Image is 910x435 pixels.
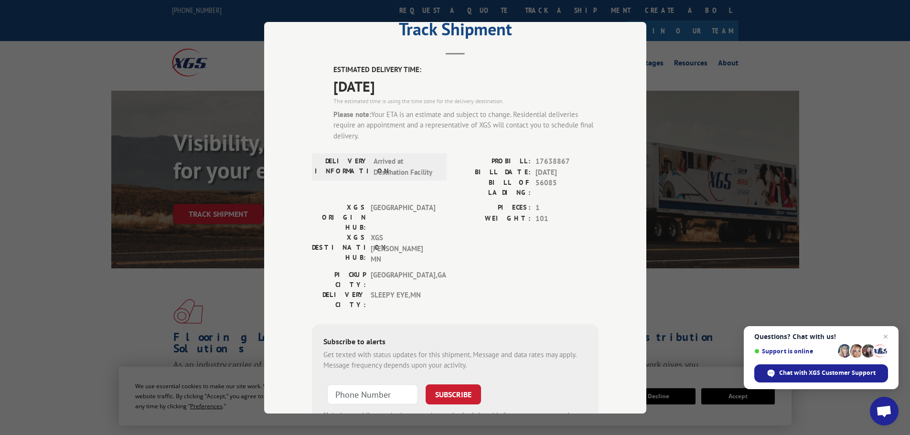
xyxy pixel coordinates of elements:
span: [DATE] [333,75,599,96]
span: SLEEPY EYE , MN [371,289,435,309]
label: ESTIMATED DELIVERY TIME: [333,64,599,75]
div: Your ETA is an estimate and subject to change. Residential deliveries require an appointment and ... [333,109,599,141]
label: XGS DESTINATION HUB: [312,233,366,265]
label: DELIVERY CITY: [312,289,366,309]
span: 17638867 [535,156,599,167]
button: SUBSCRIBE [426,384,481,404]
span: 56085 [535,178,599,198]
div: Open chat [870,397,899,425]
label: WEIGHT: [455,213,531,224]
input: Phone Number [327,384,418,404]
label: DELIVERY INFORMATION: [315,156,369,178]
div: Subscribe to alerts [323,335,587,349]
span: [GEOGRAPHIC_DATA] , GA [371,269,435,289]
span: Questions? Chat with us! [754,333,888,340]
label: PICKUP CITY: [312,269,366,289]
span: XGS [PERSON_NAME] MN [371,233,435,265]
label: XGS ORIGIN HUB: [312,202,366,233]
label: BILL OF LADING: [455,178,531,198]
span: [GEOGRAPHIC_DATA] [371,202,435,233]
span: Arrived at Destination Facility [374,156,438,178]
span: Support is online [754,348,835,355]
span: 1 [535,202,599,213]
div: The estimated time is using the time zone for the delivery destination. [333,96,599,105]
span: Chat with XGS Customer Support [779,369,876,377]
h2: Track Shipment [312,22,599,41]
label: PROBILL: [455,156,531,167]
span: Close chat [880,331,891,342]
span: 101 [535,213,599,224]
label: PIECES: [455,202,531,213]
label: BILL DATE: [455,167,531,178]
strong: Please note: [333,109,371,118]
strong: Note: [323,410,340,419]
div: Chat with XGS Customer Support [754,364,888,382]
span: [DATE] [535,167,599,178]
div: Get texted with status updates for this shipment. Message and data rates may apply. Message frequ... [323,349,587,371]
